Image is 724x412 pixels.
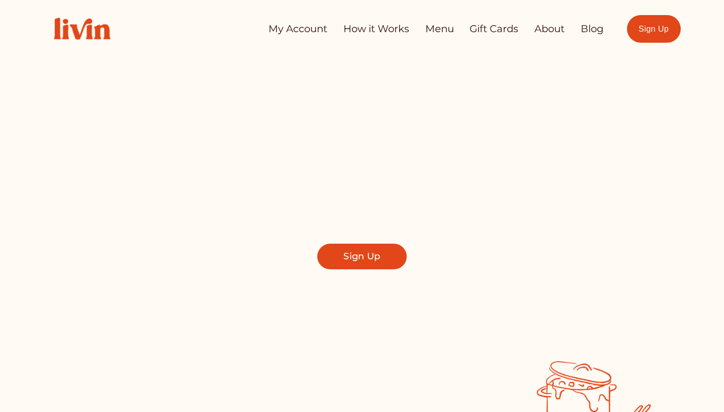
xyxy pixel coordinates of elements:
a: Sign Up [317,244,406,269]
a: My Account [268,19,327,39]
a: About [534,19,565,39]
a: How it Works [343,19,409,39]
span: Find a local chef who prepares customized, healthy meals in your kitchen [198,180,526,224]
a: Gift Cards [470,19,518,39]
a: Menu [425,19,454,39]
span: Take Back Your Evenings [153,117,571,164]
img: Livin [43,7,121,50]
a: Sign Up [627,15,681,43]
a: Blog [581,19,604,39]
